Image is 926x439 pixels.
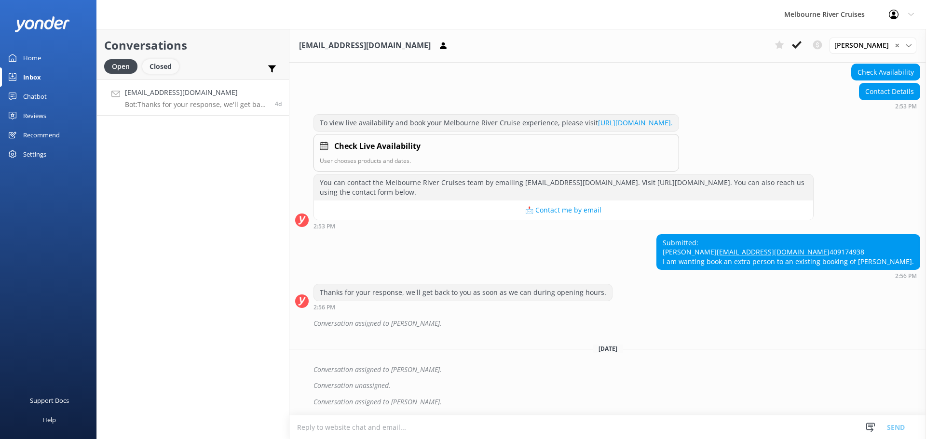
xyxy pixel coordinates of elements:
span: Sep 18 2025 02:56pm (UTC +10:00) Australia/Sydney [275,100,282,108]
strong: 2:56 PM [313,305,335,310]
span: [PERSON_NAME] [834,40,895,51]
div: Thanks for your response, we'll get back to you as soon as we can during opening hours. [314,284,612,301]
a: [URL][DOMAIN_NAME]. [598,118,673,127]
div: 2025-09-18T05:22:32.234 [295,315,920,332]
p: User chooses products and dates. [320,156,673,165]
div: To view live availability and book your Melbourne River Cruise experience, please visit [314,115,679,131]
button: 📩 Contact me by email [314,200,813,220]
div: Conversation assigned to [PERSON_NAME]. [313,394,920,410]
div: Conversation unassigned. [313,377,920,394]
div: 2025-09-22T03:07:57.707 [295,377,920,394]
div: Conversation assigned to [PERSON_NAME]. [313,315,920,332]
h4: [EMAIL_ADDRESS][DOMAIN_NAME] [125,87,268,98]
div: Chatbot [23,87,47,106]
div: Reviews [23,106,46,125]
a: Open [104,61,142,71]
div: Submitted: [PERSON_NAME] 409174938 I am wanting book an extra person to an existing booking of [P... [657,235,920,270]
span: ✕ [895,41,899,50]
div: Sep 18 2025 02:56pm (UTC +10:00) Australia/Sydney [656,272,920,279]
div: Sep 18 2025 02:53pm (UTC +10:00) Australia/Sydney [859,103,920,109]
h2: Conversations [104,36,282,54]
div: 2025-09-22T03:07:56.857 [295,361,920,378]
div: Inbox [23,67,41,87]
a: Closed [142,61,184,71]
strong: 2:56 PM [895,273,917,279]
p: Bot: Thanks for your response, we'll get back to you as soon as we can during opening hours. [125,100,268,109]
div: 2025-09-22T03:07:59.945 [295,394,920,410]
div: Closed [142,59,179,74]
div: Check Availability [852,64,920,80]
div: Contact Details [859,83,920,100]
div: Sep 18 2025 02:56pm (UTC +10:00) Australia/Sydney [313,304,613,310]
a: [EMAIL_ADDRESS][DOMAIN_NAME]Bot:Thanks for your response, we'll get back to you as soon as we can... [97,80,289,116]
div: Support Docs [30,391,69,410]
div: Home [23,48,41,67]
div: Settings [23,145,46,164]
div: Sep 18 2025 02:53pm (UTC +10:00) Australia/Sydney [313,223,814,229]
div: Open [104,59,137,74]
div: Assign User [830,38,916,53]
span: [DATE] [593,345,623,353]
div: Recommend [23,125,60,145]
div: Help [42,410,56,429]
h3: [EMAIL_ADDRESS][DOMAIN_NAME] [299,40,431,52]
strong: 2:53 PM [313,224,335,229]
a: [EMAIL_ADDRESS][DOMAIN_NAME] [717,247,830,256]
strong: 2:53 PM [895,104,917,109]
h4: Check Live Availability [334,140,421,153]
div: Conversation assigned to [PERSON_NAME]. [313,361,920,378]
img: yonder-white-logo.png [14,16,70,32]
div: You can contact the Melbourne River Cruises team by emailing [EMAIL_ADDRESS][DOMAIN_NAME]. Visit ... [314,174,813,200]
